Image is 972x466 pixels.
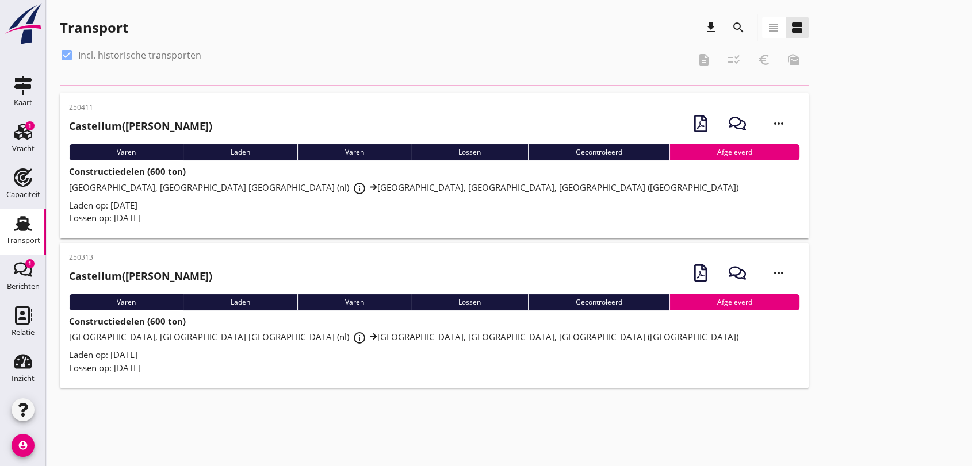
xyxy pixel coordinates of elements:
[69,119,122,133] strong: Castellum
[353,331,366,345] i: info_outline
[353,182,366,195] i: info_outline
[60,93,809,238] a: 250411Castellum([PERSON_NAME])VarenLadenVarenLossenGecontroleerdAfgeleverdConstructiedelen (600 t...
[69,315,186,327] strong: Constructiedelen (600 ton)
[60,18,128,37] div: Transport
[704,21,718,34] i: download
[669,294,799,310] div: Afgeleverd
[297,144,411,160] div: Varen
[767,21,780,34] i: view_headline
[183,144,297,160] div: Laden
[69,199,137,211] span: Laden op: [DATE]
[2,3,44,45] img: logo-small.a267ee39.svg
[69,212,141,224] span: Lossen op: [DATE]
[25,121,35,130] div: 1
[6,191,40,198] div: Capaciteit
[69,118,212,134] h2: ([PERSON_NAME])
[25,259,35,268] div: 1
[732,21,745,34] i: search
[669,144,799,160] div: Afgeleverd
[297,294,411,310] div: Varen
[528,144,669,160] div: Gecontroleerd
[12,145,35,152] div: Vracht
[763,257,795,289] i: more_horiz
[69,165,186,177] strong: Constructiedelen (600 ton)
[69,252,212,263] p: 250313
[60,243,809,388] a: 250313Castellum([PERSON_NAME])VarenLadenVarenLossenGecontroleerdAfgeleverdConstructiedelen (600 t...
[411,144,528,160] div: Lossen
[528,294,669,310] div: Gecontroleerd
[69,349,137,360] span: Laden op: [DATE]
[69,268,212,284] h2: ([PERSON_NAME])
[763,107,795,140] i: more_horiz
[411,294,528,310] div: Lossen
[69,182,738,193] span: [GEOGRAPHIC_DATA], [GEOGRAPHIC_DATA] [GEOGRAPHIC_DATA] (nl) [GEOGRAPHIC_DATA], [GEOGRAPHIC_DATA],...
[6,237,40,244] div: Transport
[12,375,35,382] div: Inzicht
[78,49,201,61] label: Incl. historische transporten
[12,329,35,336] div: Relatie
[69,362,141,373] span: Lossen op: [DATE]
[7,283,40,290] div: Berichten
[69,269,122,283] strong: Castellum
[69,294,183,310] div: Varen
[69,331,738,342] span: [GEOGRAPHIC_DATA], [GEOGRAPHIC_DATA] [GEOGRAPHIC_DATA] (nl) [GEOGRAPHIC_DATA], [GEOGRAPHIC_DATA],...
[12,434,35,457] i: account_circle
[183,294,297,310] div: Laden
[69,144,183,160] div: Varen
[790,21,804,34] i: view_agenda
[69,102,212,113] p: 250411
[14,99,32,106] div: Kaart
